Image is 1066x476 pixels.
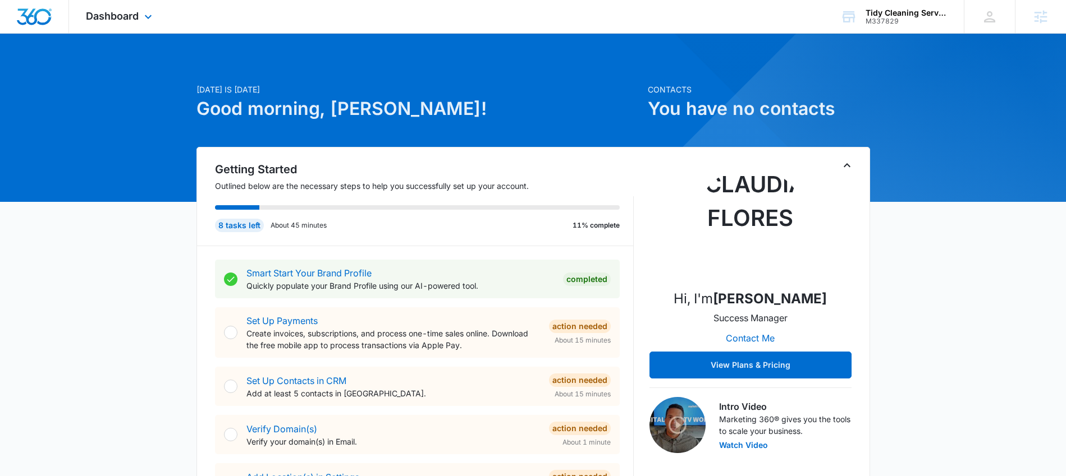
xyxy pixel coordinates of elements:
[215,219,264,232] div: 8 tasks left
[246,387,540,399] p: Add at least 5 contacts in [GEOGRAPHIC_DATA].
[713,290,827,307] strong: [PERSON_NAME]
[694,168,807,280] img: Claudia Flores
[562,437,611,447] span: About 1 minute
[246,436,540,447] p: Verify your domain(s) in Email.
[648,84,870,95] p: Contacts
[549,422,611,435] div: Action Needed
[649,397,706,453] img: Intro Video
[563,272,611,286] div: Completed
[648,95,870,122] h1: You have no contacts
[555,335,611,345] span: About 15 minutes
[674,289,827,309] p: Hi, I'm
[215,180,634,192] p: Outlined below are the necessary steps to help you successfully set up your account.
[555,389,611,399] span: About 15 minutes
[86,10,139,22] span: Dashboard
[866,17,948,25] div: account id
[246,327,540,351] p: Create invoices, subscriptions, and process one-time sales online. Download the free mobile app t...
[719,441,768,449] button: Watch Video
[215,161,634,178] h2: Getting Started
[719,413,852,437] p: Marketing 360® gives you the tools to scale your business.
[715,325,786,352] button: Contact Me
[713,311,788,325] p: Success Manager
[840,159,854,172] button: Toggle Collapse
[866,8,948,17] div: account name
[196,84,641,95] p: [DATE] is [DATE]
[549,373,611,387] div: Action Needed
[573,220,620,230] p: 11% complete
[196,95,641,122] h1: Good morning, [PERSON_NAME]!
[271,220,327,230] p: About 45 minutes
[246,280,554,292] p: Quickly populate your Brand Profile using our AI-powered tool.
[549,320,611,333] div: Action Needed
[246,375,346,386] a: Set Up Contacts in CRM
[649,352,852,378] button: View Plans & Pricing
[246,267,372,279] a: Smart Start Your Brand Profile
[246,423,317,435] a: Verify Domain(s)
[246,315,318,326] a: Set Up Payments
[719,400,852,413] h3: Intro Video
